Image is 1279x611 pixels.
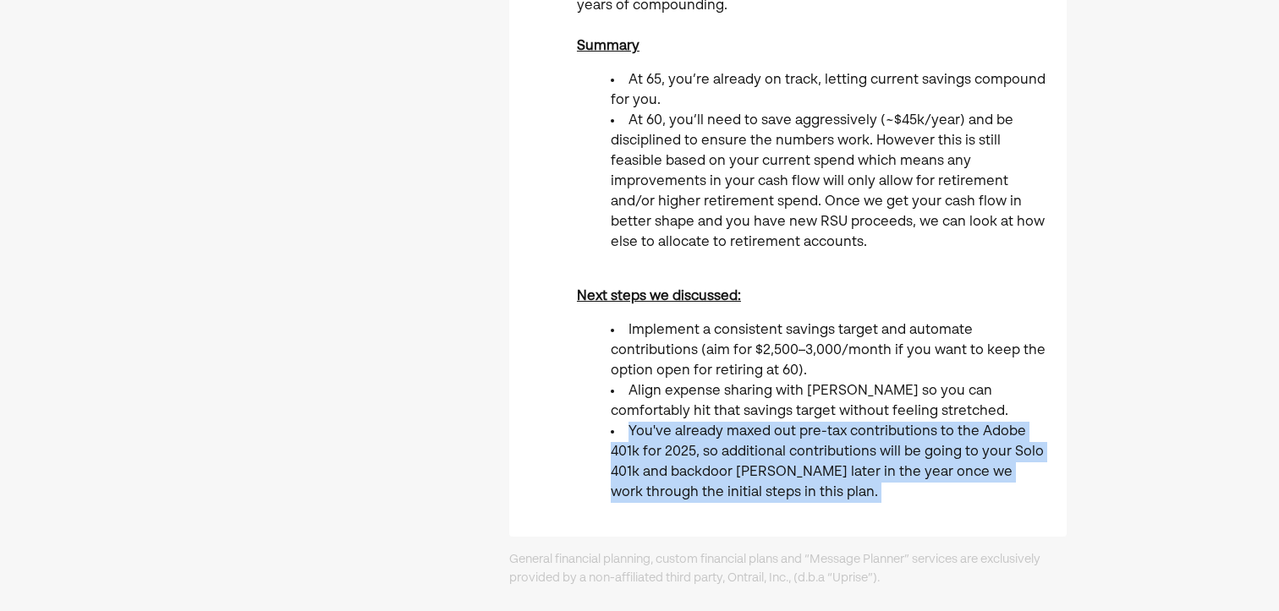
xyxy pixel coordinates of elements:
li: At 65, you’re already on track, letting current savings compound for you. [611,70,1046,111]
li: You've already maxed out pre-tax contributions to the Adobe 401k for 2025, so additional contribu... [611,422,1046,503]
li: Align expense sharing with [PERSON_NAME] so you can comfortably hit that savings target without f... [611,381,1046,422]
div: General financial planning, custom financial plans and “Message Planner” services are exclusively... [509,550,1067,588]
li: At 60, you’ll need to save aggressively (~$45k/year) and be disciplined to ensure the numbers wor... [611,111,1046,253]
u: Summary [577,40,639,53]
span: Implement a consistent savings target and automate contributions (aim for $2,500–3,000/month if y... [611,324,1046,378]
u: Next steps we discussed: [577,290,741,303]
